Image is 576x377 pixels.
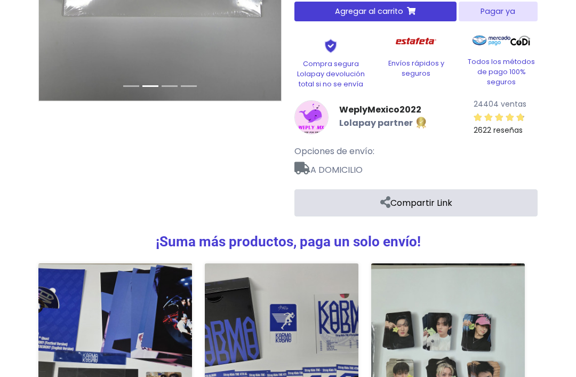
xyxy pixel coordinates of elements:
[474,125,523,136] small: 2622 reseñas
[339,117,413,130] b: Lolapay partner
[474,111,538,137] a: 2622 reseñas
[510,30,530,52] img: Codi Logo
[339,104,428,117] a: WeplyMexico2022
[474,111,525,124] div: 4.85 / 5
[38,234,538,251] h3: ¡Suma más productos, paga un solo envío!
[294,101,329,135] img: WeplyMexico2022
[294,146,374,158] span: Opciones de envío:
[309,39,353,54] img: Shield
[294,2,457,22] button: Agregar al carrito
[294,59,367,90] p: Compra segura Lolapay devolución total si no se envía
[473,30,510,52] img: Mercado Pago Logo
[380,59,452,79] p: Envíos rápidos y seguros
[415,117,428,130] img: Lolapay partner
[465,57,538,88] p: Todos los métodos de pago 100% seguros
[335,6,403,18] span: Agregar al carrito
[474,99,526,110] small: 24404 ventas
[294,158,538,177] span: A DOMICILIO
[459,2,538,22] button: Pagar ya
[387,30,445,53] img: Estafeta Logo
[294,190,538,217] a: Compartir Link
